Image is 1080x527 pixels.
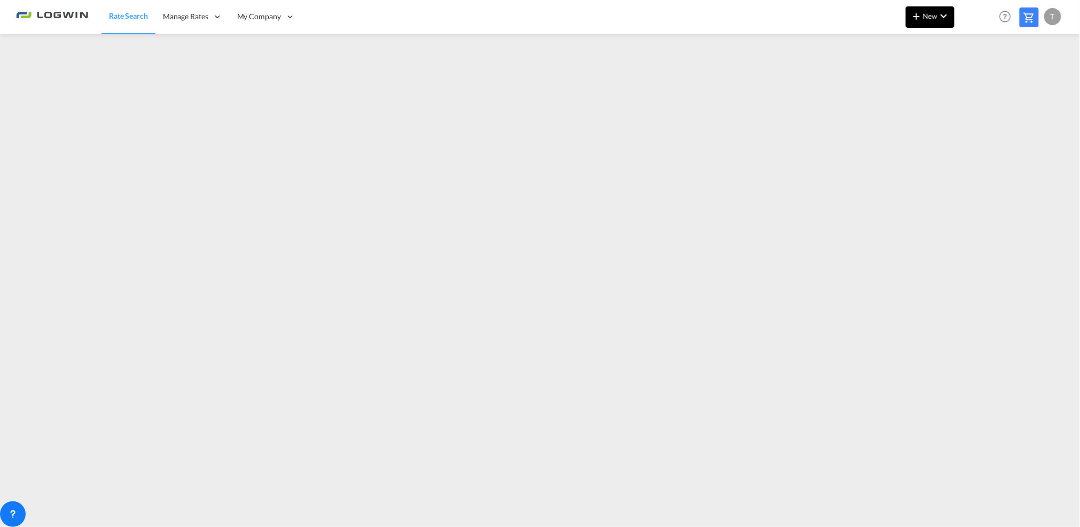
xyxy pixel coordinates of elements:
md-icon: icon-plus 400-fg [910,10,923,22]
span: Manage Rates [163,11,208,22]
span: New [910,12,950,20]
span: Help [996,7,1014,26]
md-icon: icon-chevron-down [937,10,950,22]
button: icon-plus 400-fgNewicon-chevron-down [906,6,954,28]
img: 2761ae10d95411efa20a1f5e0282d2d7.png [16,5,88,29]
span: My Company [237,11,281,22]
span: Rate Search [109,11,148,20]
div: T [1044,8,1061,25]
div: Help [996,7,1020,27]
